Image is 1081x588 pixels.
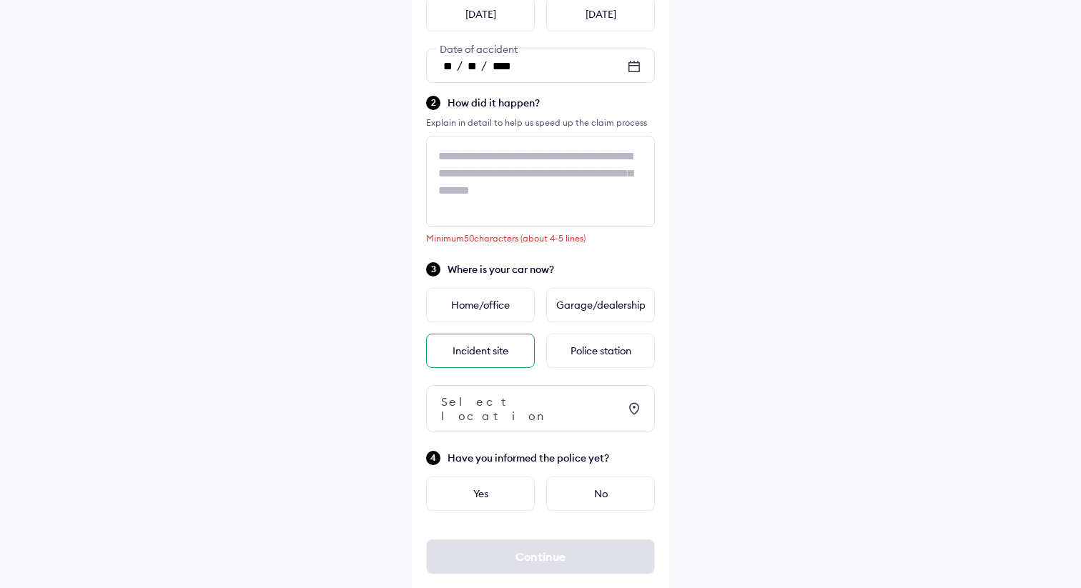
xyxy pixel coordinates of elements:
[481,58,487,72] span: /
[441,394,618,423] div: Select location
[546,288,655,322] div: Garage/dealership
[546,334,655,368] div: Police station
[426,477,535,511] div: Yes
[457,58,463,72] span: /
[426,334,535,368] div: Incident site
[436,43,521,56] span: Date of accident
[448,451,655,465] span: Have you informed the police yet?
[448,96,655,110] span: How did it happen?
[448,262,655,276] span: Where is your car now?
[426,288,535,322] div: Home/office
[426,233,655,244] div: Minimum 50 characters (about 4-5 lines)
[426,116,655,130] div: Explain in detail to help us speed up the claim process
[546,477,655,511] div: No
